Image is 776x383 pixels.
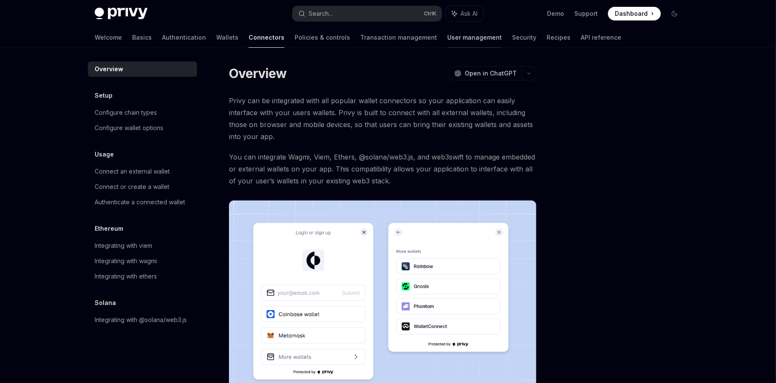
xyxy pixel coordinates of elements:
span: You can integrate Wagmi, Viem, Ethers, @solana/web3.js, and web3swift to manage embedded or exter... [229,151,536,187]
button: Search...CtrlK [292,6,442,21]
h5: Ethereum [95,223,123,234]
div: Integrating with @solana/web3.js [95,315,187,325]
div: Integrating with ethers [95,271,157,281]
a: Authenticate a connected wallet [88,194,197,210]
a: Connectors [249,27,284,48]
h5: Solana [95,298,116,308]
a: Integrating with wagmi [88,253,197,269]
a: Welcome [95,27,122,48]
h5: Usage [95,149,114,160]
a: Demo [547,9,564,18]
div: Authenticate a connected wallet [95,197,185,207]
h5: Setup [95,90,113,101]
a: Basics [132,27,152,48]
a: Configure wallet options [88,120,197,136]
button: Ask AI [446,6,484,21]
a: API reference [581,27,621,48]
span: Ask AI [460,9,478,18]
span: Privy can be integrated with all popular wallet connectors so your application can easily interfa... [229,95,536,142]
h1: Overview [229,66,287,81]
a: Integrating with @solana/web3.js [88,312,197,328]
img: dark logo [95,8,148,20]
a: Integrating with viem [88,238,197,253]
a: Dashboard [608,7,661,20]
a: Transaction management [360,27,437,48]
div: Connect or create a wallet [95,182,169,192]
a: Connect an external wallet [88,164,197,179]
div: Connect an external wallet [95,166,170,177]
a: Security [512,27,536,48]
button: Toggle dark mode [668,7,681,20]
a: Connect or create a wallet [88,179,197,194]
div: Configure chain types [95,107,157,118]
a: User management [447,27,502,48]
a: Authentication [162,27,206,48]
a: Recipes [547,27,570,48]
div: Overview [95,64,123,74]
div: Integrating with wagmi [95,256,157,266]
a: Policies & controls [295,27,350,48]
span: Open in ChatGPT [465,69,517,78]
span: Dashboard [615,9,648,18]
div: Integrating with viem [95,241,152,251]
div: Configure wallet options [95,123,163,133]
a: Configure chain types [88,105,197,120]
a: Overview [88,61,197,77]
a: Integrating with ethers [88,269,197,284]
div: Search... [309,9,333,19]
a: Support [574,9,598,18]
a: Wallets [216,27,238,48]
span: Ctrl K [424,10,437,17]
button: Open in ChatGPT [449,66,522,81]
